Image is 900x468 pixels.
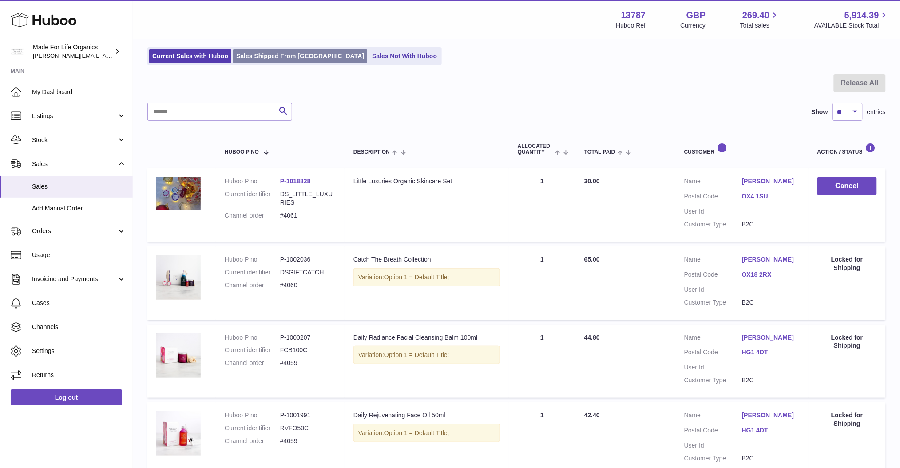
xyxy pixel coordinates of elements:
dd: B2C [742,220,800,229]
span: 30.00 [584,178,600,185]
dt: Name [684,333,742,344]
div: Locked for Shipping [817,333,877,350]
dt: Postal Code [684,270,742,281]
div: Locked for Shipping [817,255,877,272]
dt: Customer Type [684,220,742,229]
div: Variation: [353,346,500,364]
a: [PERSON_NAME] [742,411,800,420]
a: Current Sales with Huboo [149,49,231,63]
div: Daily Rejuvenating Face Oil 50ml [353,411,500,420]
div: Huboo Ref [616,21,646,30]
span: Listings [32,112,117,120]
a: HG1 4DT [742,426,800,435]
dd: P-1000207 [280,333,336,342]
dt: Huboo P no [225,255,280,264]
dd: B2C [742,298,800,307]
span: 44.80 [584,334,600,341]
div: Variation: [353,268,500,286]
dt: Name [684,411,742,422]
a: Log out [11,389,122,405]
img: daily-rejuvenating-face-oil-50ml-rvfo50c-1.jpg [156,411,201,456]
dt: Channel order [225,437,280,445]
dt: Current identifier [225,346,280,354]
span: Sales [32,160,117,168]
dt: Customer Type [684,298,742,307]
span: AVAILABLE Stock Total [814,21,889,30]
dd: B2C [742,454,800,463]
dt: Name [684,177,742,188]
dd: RVFO50C [280,424,336,432]
dt: Channel order [225,281,280,290]
dt: Huboo P no [225,177,280,186]
div: Catch The Breath Collection [353,255,500,264]
dt: Channel order [225,359,280,367]
span: My Dashboard [32,88,126,96]
dt: Channel order [225,211,280,220]
span: entries [867,108,886,116]
dd: B2C [742,376,800,385]
dd: FCB100C [280,346,336,354]
img: daily-radiance-facial-cleansing-balm-100ml-fcb100c-1_995858cb-a846-4b22-a335-6d27998d1aea.jpg [156,333,201,378]
td: 1 [509,325,575,398]
img: geoff.winwood@madeforlifeorganics.com [11,45,24,58]
a: OX18 2RX [742,270,800,279]
a: 5,914.39 AVAILABLE Stock Total [814,9,889,30]
div: Daily Radiance Facial Cleansing Balm 100ml [353,333,500,342]
button: Cancel [817,177,877,195]
dd: P-1002036 [280,255,336,264]
dt: User Id [684,363,742,372]
strong: GBP [686,9,706,21]
span: 269.40 [742,9,769,21]
dd: DSGIFTCATCH [280,268,336,277]
div: Made For Life Organics [33,43,113,60]
div: Action / Status [817,143,877,155]
dt: Customer Type [684,376,742,385]
img: catch-the-breath-collection-dsgiftcatch-1.jpg [156,255,201,300]
div: Customer [684,143,800,155]
label: Show [812,108,828,116]
a: OX4 1SU [742,192,800,201]
div: Currency [681,21,706,30]
dd: P-1001991 [280,411,336,420]
span: 5,914.39 [844,9,879,21]
a: Sales Not With Huboo [369,49,440,63]
span: Description [353,149,390,155]
dt: User Id [684,286,742,294]
dt: Postal Code [684,192,742,203]
span: Cases [32,299,126,307]
dt: User Id [684,441,742,450]
div: Locked for Shipping [817,411,877,428]
span: Invoicing and Payments [32,275,117,283]
a: HG1 4DT [742,348,800,357]
span: Option 1 = Default Title; [384,429,449,436]
td: 1 [509,246,575,320]
dt: Current identifier [225,190,280,207]
dd: #4060 [280,281,336,290]
dt: Current identifier [225,268,280,277]
span: 65.00 [584,256,600,263]
img: 1731057954.jpg [156,177,201,210]
span: Stock [32,136,117,144]
a: [PERSON_NAME] [742,177,800,186]
span: 42.40 [584,412,600,419]
dt: Customer Type [684,454,742,463]
span: Total paid [584,149,615,155]
dd: #4059 [280,359,336,367]
dd: #4061 [280,211,336,220]
strong: 13787 [621,9,646,21]
dd: DS_LITTLE_LUXURIES [280,190,336,207]
dt: Name [684,255,742,266]
span: [PERSON_NAME][EMAIL_ADDRESS][PERSON_NAME][DOMAIN_NAME] [33,52,226,59]
span: Settings [32,347,126,355]
dt: Postal Code [684,426,742,437]
div: Variation: [353,424,500,442]
a: Sales Shipped From [GEOGRAPHIC_DATA] [233,49,367,63]
dt: User Id [684,207,742,216]
span: Option 1 = Default Title; [384,351,449,358]
span: Add Manual Order [32,204,126,213]
a: P-1018828 [280,178,311,185]
a: 269.40 Total sales [740,9,780,30]
dd: #4059 [280,437,336,445]
span: Orders [32,227,117,235]
span: Sales [32,182,126,191]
